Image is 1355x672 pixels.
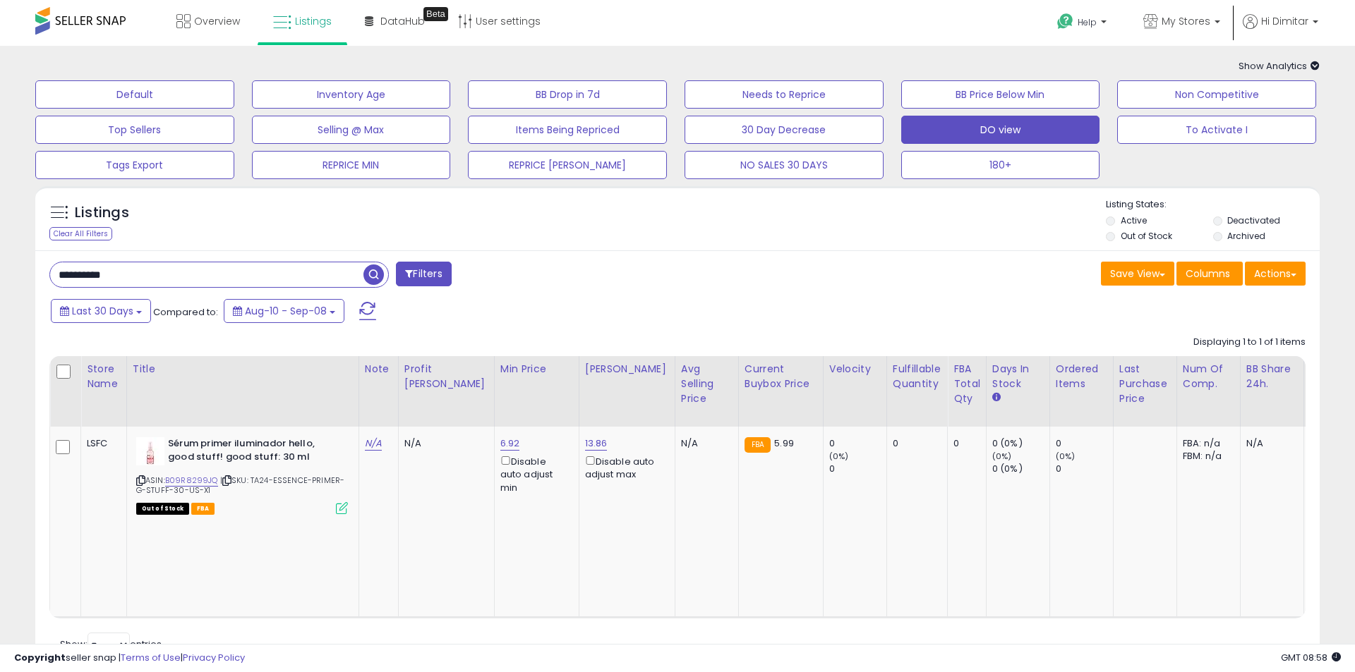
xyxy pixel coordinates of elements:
[901,116,1100,144] button: DO view
[1056,451,1076,462] small: (0%)
[136,503,189,515] span: All listings that are currently out of stock and unavailable for purchase on Amazon
[468,116,667,144] button: Items Being Repriced
[953,437,975,450] div: 0
[51,299,151,323] button: Last 30 Days
[191,503,215,515] span: FBA
[1117,80,1316,109] button: Non Competitive
[685,151,884,179] button: NO SALES 30 DAYS
[1106,198,1319,212] p: Listing States:
[829,437,886,450] div: 0
[745,362,817,391] div: Current Buybox Price
[1056,437,1113,450] div: 0
[745,437,771,453] small: FBA
[1121,214,1147,226] label: Active
[681,437,728,450] div: N/A
[133,362,353,377] div: Title
[404,437,483,450] div: N/A
[14,652,245,665] div: seller snap | |
[423,7,448,21] div: Tooltip anchor
[1176,262,1243,286] button: Columns
[72,304,133,318] span: Last 30 Days
[1183,437,1229,450] div: FBA: n/a
[500,453,568,494] div: Disable auto adjust min
[295,14,332,28] span: Listings
[35,151,234,179] button: Tags Export
[1261,14,1308,28] span: Hi Dimitar
[685,116,884,144] button: 30 Day Decrease
[1243,14,1318,46] a: Hi Dimitar
[1162,14,1210,28] span: My Stores
[183,651,245,664] a: Privacy Policy
[1183,450,1229,463] div: FBM: n/a
[75,203,129,223] h5: Listings
[992,463,1049,475] div: 0 (0%)
[1281,651,1341,664] span: 2025-10-9 08:58 GMT
[1227,230,1265,242] label: Archived
[992,391,1001,404] small: Days In Stock.
[468,151,667,179] button: REPRICE [PERSON_NAME]
[893,437,937,450] div: 0
[774,436,794,450] span: 5.99
[468,80,667,109] button: BB Drop in 7d
[829,451,849,462] small: (0%)
[1245,262,1306,286] button: Actions
[585,362,669,377] div: [PERSON_NAME]
[365,362,392,377] div: Note
[901,151,1100,179] button: 180+
[365,436,382,451] a: N/A
[1246,437,1293,450] div: N/A
[121,651,181,664] a: Terms of Use
[136,475,345,496] span: | SKU: TA24-ESSENCE-PRIMER-G-STUFF-30-US-X1
[60,637,162,651] span: Show: entries
[829,463,886,475] div: 0
[1056,13,1074,30] i: Get Help
[953,362,980,406] div: FBA Total Qty
[396,262,451,286] button: Filters
[136,437,164,465] img: 31yi14iGz1L._SL40_.jpg
[168,437,339,467] b: Sérum primer iluminador hello, good stuff! good stuff: 30 ml
[35,116,234,144] button: Top Sellers
[992,437,1049,450] div: 0 (0%)
[1246,362,1298,391] div: BB Share 24h.
[681,362,733,406] div: Avg Selling Price
[585,453,664,481] div: Disable auto adjust max
[87,437,116,450] div: LSFC
[49,227,112,240] div: Clear All Filters
[1101,262,1174,286] button: Save View
[380,14,425,28] span: DataHub
[87,362,121,391] div: Store Name
[252,116,451,144] button: Selling @ Max
[992,362,1044,391] div: Days In Stock
[1119,362,1171,406] div: Last Purchase Price
[1078,16,1097,28] span: Help
[1239,59,1320,73] span: Show Analytics
[901,80,1100,109] button: BB Price Below Min
[1193,336,1306,349] div: Displaying 1 to 1 of 1 items
[404,362,488,391] div: Profit [PERSON_NAME]
[1186,267,1230,281] span: Columns
[35,80,234,109] button: Default
[500,362,573,377] div: Min Price
[136,437,348,513] div: ASIN:
[1056,463,1113,475] div: 0
[14,651,66,664] strong: Copyright
[1227,214,1280,226] label: Deactivated
[194,14,240,28] span: Overview
[829,362,881,377] div: Velocity
[1056,362,1107,391] div: Ordered Items
[245,304,327,318] span: Aug-10 - Sep-08
[893,362,941,391] div: Fulfillable Quantity
[992,451,1012,462] small: (0%)
[1046,2,1121,46] a: Help
[224,299,344,323] button: Aug-10 - Sep-08
[1183,362,1234,391] div: Num of Comp.
[585,436,608,451] a: 13.86
[252,151,451,179] button: REPRICE MIN
[1121,230,1172,242] label: Out of Stock
[500,436,520,451] a: 6.92
[685,80,884,109] button: Needs to Reprice
[153,305,218,319] span: Compared to:
[165,475,218,487] a: B09R8299JQ
[252,80,451,109] button: Inventory Age
[1117,116,1316,144] button: To Activate I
